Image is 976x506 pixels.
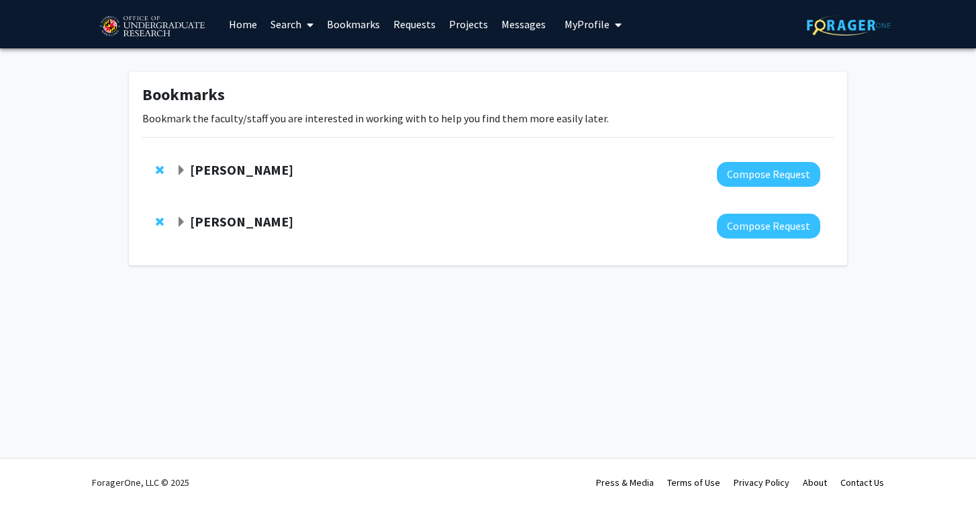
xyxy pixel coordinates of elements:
[176,165,187,176] span: Expand Jeffery Klauda Bookmark
[156,216,164,227] span: Remove Iqbal Hamza from bookmarks
[92,459,189,506] div: ForagerOne, LLC © 2025
[176,217,187,228] span: Expand Iqbal Hamza Bookmark
[387,1,442,48] a: Requests
[807,15,891,36] img: ForagerOne Logo
[734,476,789,489] a: Privacy Policy
[10,446,57,496] iframe: Chat
[803,476,827,489] a: About
[596,476,654,489] a: Press & Media
[95,10,209,44] img: University of Maryland Logo
[264,1,320,48] a: Search
[840,476,884,489] a: Contact Us
[442,1,495,48] a: Projects
[156,165,164,175] span: Remove Jeffery Klauda from bookmarks
[717,214,820,239] button: Compose Request to Iqbal Hamza
[190,213,293,230] strong: [PERSON_NAME]
[717,162,820,187] button: Compose Request to Jeffery Klauda
[320,1,387,48] a: Bookmarks
[667,476,720,489] a: Terms of Use
[190,161,293,178] strong: [PERSON_NAME]
[142,110,834,126] p: Bookmark the faculty/staff you are interested in working with to help you find them more easily l...
[222,1,264,48] a: Home
[142,85,834,105] h1: Bookmarks
[495,1,552,48] a: Messages
[565,17,609,31] span: My Profile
